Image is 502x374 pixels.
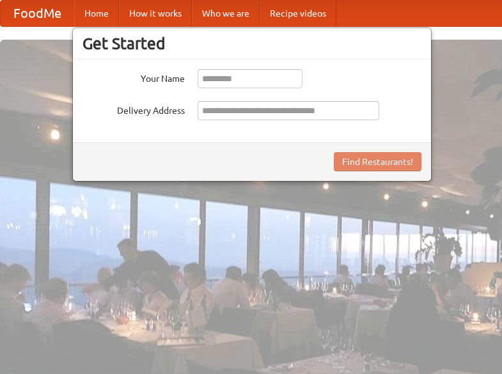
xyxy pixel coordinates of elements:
[74,1,119,26] a: Home
[192,1,260,26] a: Who we are
[82,69,185,85] label: Your Name
[1,1,74,26] a: FoodMe
[334,152,421,171] button: Find Restaurants!
[82,34,421,53] h3: Get Started
[82,101,185,117] label: Delivery Address
[260,1,336,26] a: Recipe videos
[119,1,192,26] a: How it works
